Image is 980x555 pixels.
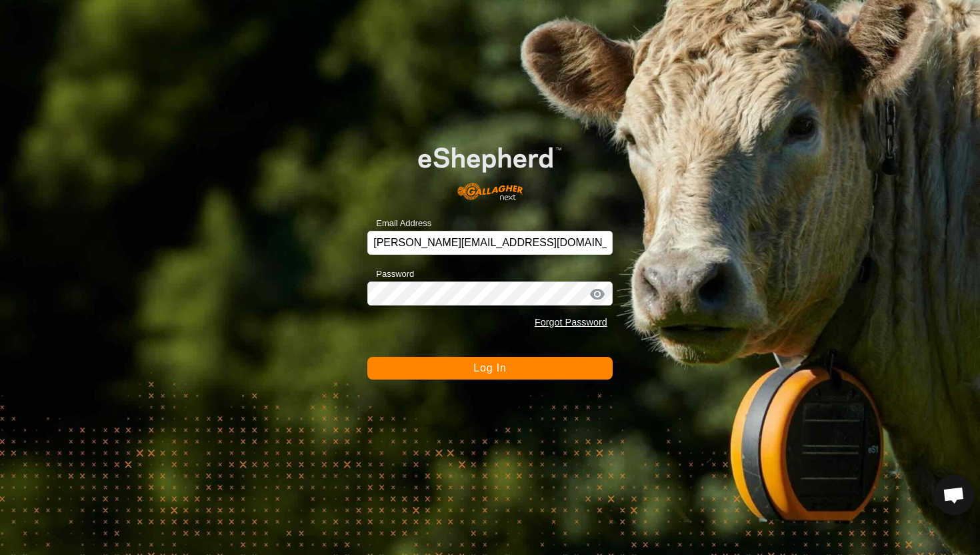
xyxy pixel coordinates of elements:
div: Open chat [934,475,974,515]
a: Forgot Password [535,317,607,328]
span: Log In [473,362,506,374]
img: E-shepherd Logo [392,127,588,210]
button: Log In [367,357,613,380]
label: Password [367,267,414,281]
label: Email Address [367,217,431,230]
input: Email Address [367,231,613,255]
